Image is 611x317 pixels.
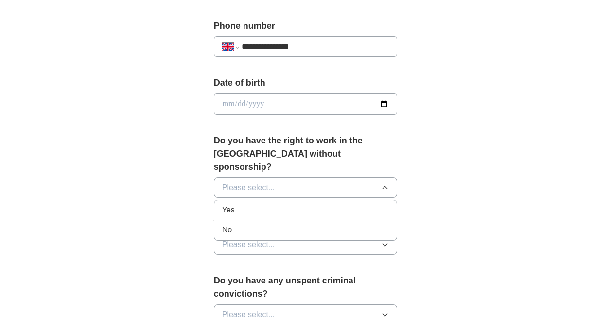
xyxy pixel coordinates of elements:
[214,274,398,300] label: Do you have any unspent criminal convictions?
[222,182,275,194] span: Please select...
[222,224,232,236] span: No
[214,19,398,33] label: Phone number
[222,239,275,250] span: Please select...
[214,134,398,174] label: Do you have the right to work in the [GEOGRAPHIC_DATA] without sponsorship?
[222,204,235,216] span: Yes
[214,76,398,89] label: Date of birth
[214,234,398,255] button: Please select...
[214,177,398,198] button: Please select...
